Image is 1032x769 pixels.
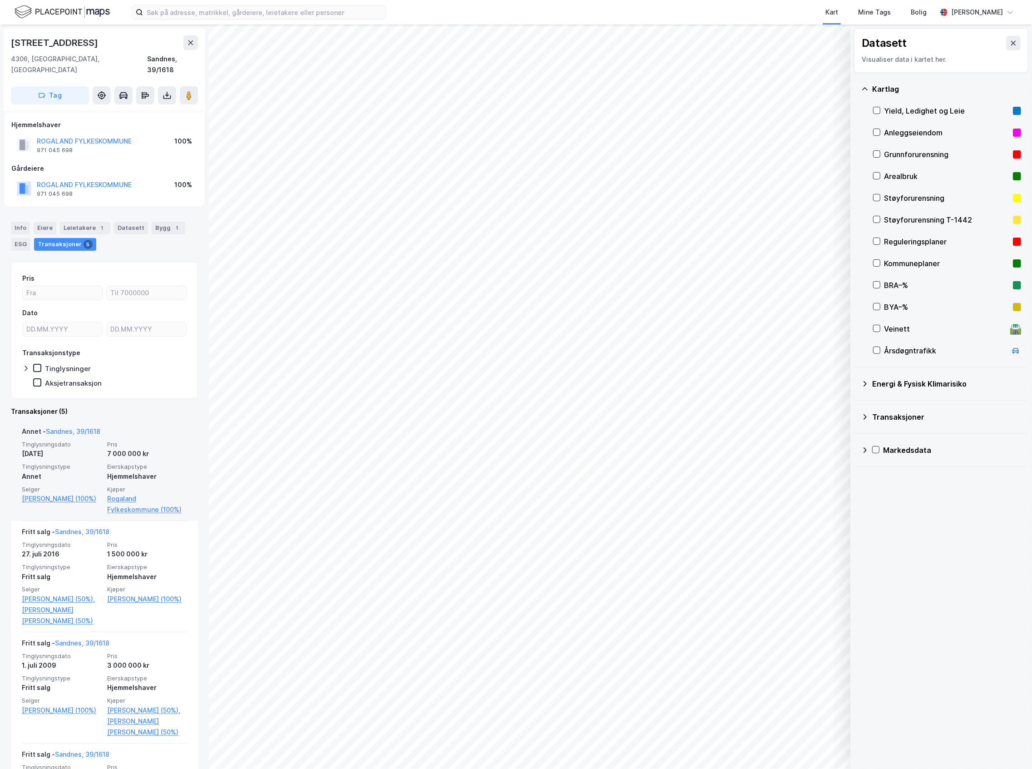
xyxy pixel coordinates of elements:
div: Kontrollprogram for chat [987,725,1032,769]
div: BRA–% [884,280,1009,291]
div: 1 [173,223,182,233]
div: Annet - [22,426,100,441]
div: Bygg [152,222,185,234]
div: Eiere [34,222,56,234]
a: [PERSON_NAME] (100%) [22,493,102,504]
div: [PERSON_NAME] [951,7,1003,18]
div: [STREET_ADDRESS] [11,35,100,50]
div: Reguleringsplaner [884,236,1009,247]
div: 4306, [GEOGRAPHIC_DATA], [GEOGRAPHIC_DATA] [11,54,148,75]
div: Transaksjonstype [22,347,80,358]
img: logo.f888ab2527a4732fd821a326f86c7f29.svg [15,4,110,20]
span: Eierskapstype [107,675,187,682]
a: [PERSON_NAME] (50%), [107,705,187,716]
div: Fritt salg [22,682,102,693]
div: Fritt salg - [22,749,109,764]
input: DD.MM.YYYY [107,322,186,336]
div: Annet [22,471,102,482]
div: Anleggseiendom [884,127,1009,138]
div: 971 045 698 [37,190,73,198]
span: Pris [107,541,187,549]
a: [PERSON_NAME] (100%) [107,594,187,605]
a: Sandnes, 39/1618 [55,639,109,647]
div: Støyforurensning T-1442 [884,214,1009,225]
div: 1. juli 2009 [22,660,102,671]
span: Tinglysningsdato [22,652,102,660]
span: Tinglysningstype [22,463,102,471]
a: Sandnes, 39/1618 [55,750,109,758]
div: Pris [22,273,35,284]
div: 7 000 000 kr [107,448,187,459]
div: BYA–% [884,302,1009,313]
div: Energi & Fysisk Klimarisiko [872,378,1021,389]
div: Hjemmelshaver [11,119,198,130]
a: Sandnes, 39/1618 [46,427,100,435]
input: DD.MM.YYYY [23,322,102,336]
div: 🛣️ [1010,323,1022,335]
div: Hjemmelshaver [107,682,187,693]
div: 971 045 698 [37,147,73,154]
span: Selger [22,486,102,493]
div: Info [11,222,30,234]
div: 100% [174,136,192,147]
div: Yield, Ledighet og Leie [884,105,1009,116]
div: 5 [84,240,93,249]
a: [PERSON_NAME] (100%) [22,705,102,716]
div: Mine Tags [858,7,891,18]
div: Sandnes, 39/1618 [148,54,198,75]
button: Tag [11,86,89,104]
div: Veinett [884,323,1007,334]
span: Selger [22,585,102,593]
iframe: Chat Widget [987,725,1032,769]
span: Tinglysningstype [22,563,102,571]
a: [PERSON_NAME] (50%), [22,594,102,605]
a: Sandnes, 39/1618 [55,528,109,536]
div: Aksjetransaksjon [45,379,102,387]
input: Søk på adresse, matrikkel, gårdeiere, leietakere eller personer [143,5,385,19]
div: 1 500 000 kr [107,549,187,560]
div: Visualiser data i kartet her. [862,54,1021,65]
div: 27. juli 2016 [22,549,102,560]
span: Tinglysningsdato [22,441,102,448]
div: Markedsdata [883,445,1021,456]
div: Transaksjoner [872,412,1021,422]
span: Kjøper [107,697,187,705]
span: Pris [107,652,187,660]
div: Leietakere [60,222,110,234]
div: Datasett [862,36,907,50]
div: Arealbruk [884,171,1009,182]
a: [PERSON_NAME] [PERSON_NAME] (50%) [107,716,187,738]
div: Hjemmelshaver [107,571,187,582]
div: 100% [174,179,192,190]
div: Kartlag [872,84,1021,94]
div: Hjemmelshaver [107,471,187,482]
a: Rogaland Fylkeskommune (100%) [107,493,187,515]
div: ESG [11,238,30,251]
input: Fra [23,286,102,300]
div: Tinglysninger [45,364,91,373]
div: Støyforurensning [884,193,1009,203]
input: Til 7000000 [107,286,186,300]
div: [DATE] [22,448,102,459]
span: Eierskapstype [107,563,187,571]
div: Årsdøgntrafikk [884,345,1007,356]
div: Gårdeiere [11,163,198,174]
div: Grunnforurensning [884,149,1009,160]
div: Datasett [114,222,148,234]
div: Transaksjoner [34,238,96,251]
div: Fritt salg - [22,526,109,541]
div: Dato [22,308,38,318]
div: Fritt salg [22,571,102,582]
span: Eierskapstype [107,463,187,471]
span: Kjøper [107,486,187,493]
div: Kart [825,7,838,18]
span: Tinglysningsdato [22,541,102,549]
a: [PERSON_NAME] [PERSON_NAME] (50%) [22,605,102,626]
div: Transaksjoner (5) [11,406,198,417]
div: Kommuneplaner [884,258,1009,269]
span: Selger [22,697,102,705]
span: Pris [107,441,187,448]
div: Bolig [911,7,927,18]
div: 3 000 000 kr [107,660,187,671]
div: 1 [98,223,107,233]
